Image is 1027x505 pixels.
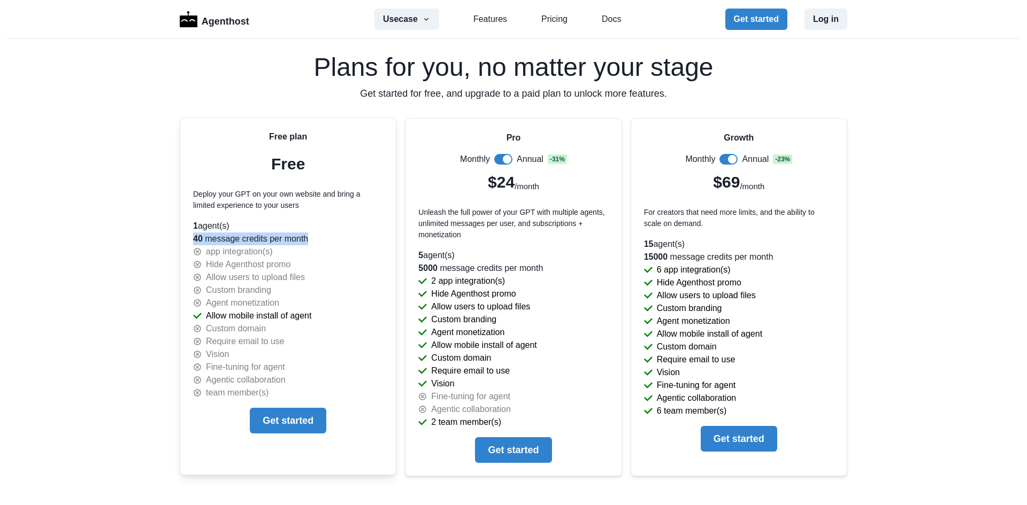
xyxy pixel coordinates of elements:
[193,189,383,211] p: Deploy your GPT on your own website and bring a limited experience to your users
[193,234,203,243] span: 40
[541,13,568,26] a: Pricing
[431,364,510,377] p: Require email to use
[657,366,680,379] p: Vision
[206,297,279,309] p: Agent monetization
[418,262,608,275] p: message credits per month
[515,181,539,193] p: /month
[657,302,722,315] p: Custom branding
[644,207,834,229] p: For creators that need more limits, and the ability to scale on demand.
[517,153,543,166] p: Annual
[431,339,537,352] p: Allow mobile install of agent
[271,152,305,176] p: Free
[206,245,273,258] p: app integration(s)
[657,392,737,405] p: Agentic collaboration
[206,322,266,335] p: Custom domain
[657,276,741,289] p: Hide Agenthost promo
[701,426,777,452] button: Get started
[473,13,507,26] a: Features
[269,130,307,143] p: Free plan
[180,55,847,80] h2: Plans for you, no matter your stage
[206,386,269,399] p: team member(s)
[206,309,311,322] p: Allow mobile install of agent
[250,408,326,433] button: Get started
[431,403,511,416] p: Agentic collaboration
[206,348,229,361] p: Vision
[724,131,754,144] p: Growth
[431,288,516,300] p: Hide Agenthost promo
[644,252,668,261] span: 15000
[193,220,383,232] p: agent(s)
[431,275,505,288] p: 2 app integration(s)
[180,11,197,27] img: Logo
[193,232,383,245] p: message credits per month
[418,207,608,240] p: Unleash the full power of your GPT with multiple agents, unlimited messages per user, and subscri...
[206,258,290,271] p: Hide Agenthost promo
[180,10,249,29] a: LogoAgenthost
[206,271,305,284] p: Allow users to upload files
[206,284,271,297] p: Custom branding
[507,131,521,144] p: Pro
[713,170,740,194] p: $69
[725,9,787,30] button: Get started
[657,263,731,276] p: 6 app integration(s)
[742,153,769,166] p: Annual
[644,239,654,248] span: 15
[374,9,439,30] button: Usecase
[773,154,792,164] span: - 23 %
[460,153,490,166] p: Monthly
[657,315,730,328] p: Agent monetization
[431,377,454,390] p: Vision
[657,379,736,392] p: Fine-tuning for agent
[431,313,496,326] p: Custom branding
[180,87,847,101] p: Get started for free, and upgrade to a paid plan to unlock more features.
[657,340,717,353] p: Custom domain
[431,300,530,313] p: Allow users to upload files
[418,263,438,273] span: 5000
[657,405,727,417] p: 6 team member(s)
[644,238,834,251] p: agent(s)
[206,374,286,386] p: Agentic collaboration
[431,326,504,339] p: Agent monetization
[657,289,756,302] p: Allow users to upload files
[431,390,510,403] p: Fine-tuning for agent
[193,221,198,230] span: 1
[740,181,764,193] p: /month
[418,251,423,260] span: 5
[804,9,847,30] button: Log in
[657,328,762,340] p: Allow mobile install of agent
[431,416,501,429] p: 2 team member(s)
[206,361,285,374] p: Fine-tuning for agent
[685,153,715,166] p: Monthly
[418,249,608,262] p: agent(s)
[644,251,834,263] p: message credits per month
[657,353,735,366] p: Require email to use
[488,170,515,194] p: $24
[202,10,249,29] p: Agenthost
[602,13,621,26] a: Docs
[475,437,551,463] button: Get started
[206,335,285,348] p: Require email to use
[431,352,491,364] p: Custom domain
[548,154,567,164] span: - 31 %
